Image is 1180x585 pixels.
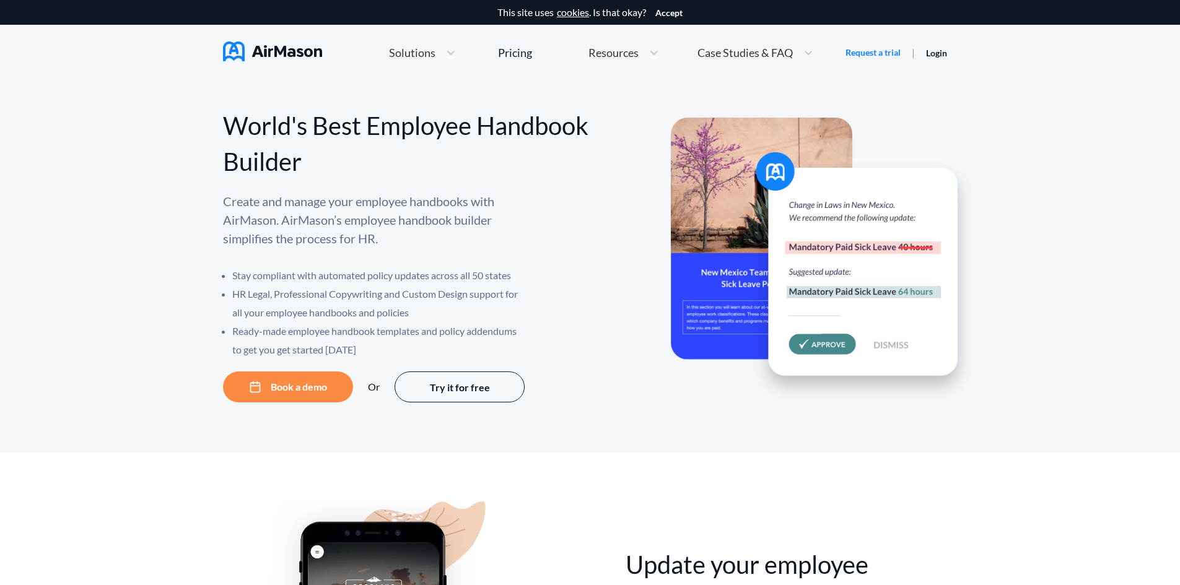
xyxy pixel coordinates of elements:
[223,192,527,248] p: Create and manage your employee handbooks with AirMason. AirMason’s employee handbook builder sim...
[655,8,683,18] button: Accept cookies
[395,371,525,402] button: Try it for free
[389,47,435,58] span: Solutions
[912,46,915,58] span: |
[223,371,353,402] button: Book a demo
[232,285,527,322] li: HR Legal, Professional Copywriting and Custom Design support for all your employee handbooks and ...
[588,47,639,58] span: Resources
[846,46,901,59] a: Request a trial
[498,47,532,58] div: Pricing
[232,322,527,359] li: Ready-made employee handbook templates and policy addendums to get you get started [DATE]
[223,41,322,61] img: AirMason Logo
[671,118,974,402] img: hero-banner
[926,48,947,58] a: Login
[232,266,527,285] li: Stay compliant with automated policy updates across all 50 states
[368,381,380,392] div: Or
[223,108,590,180] div: World's Best Employee Handbook Builder
[498,41,532,64] a: Pricing
[697,47,793,58] span: Case Studies & FAQ
[557,7,589,18] a: cookies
